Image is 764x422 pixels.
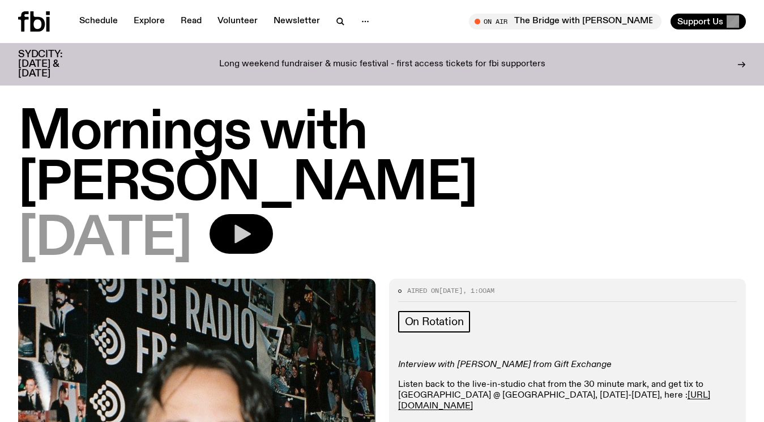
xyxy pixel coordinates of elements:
h3: SYDCITY: [DATE] & [DATE] [18,50,91,79]
span: [DATE] [18,214,191,265]
span: , 1:00am [463,286,494,295]
h1: Mornings with [PERSON_NAME] [18,108,746,210]
a: Read [174,14,208,29]
span: Support Us [677,16,723,27]
p: Listen back to the live-in-studio chat from the 30 minute mark, and get tix to [GEOGRAPHIC_DATA] ... [398,380,737,412]
a: Schedule [72,14,125,29]
em: Interview with [PERSON_NAME] from Gift Exchange [398,360,612,369]
span: [DATE] [439,286,463,295]
a: Explore [127,14,172,29]
span: Aired on [407,286,439,295]
button: Support Us [671,14,746,29]
a: On Rotation [398,311,471,333]
span: On Rotation [405,316,464,328]
a: Volunteer [211,14,264,29]
button: On AirThe Bridge with [PERSON_NAME] [469,14,661,29]
p: Long weekend fundraiser & music festival - first access tickets for fbi supporters [219,59,545,70]
a: Newsletter [267,14,327,29]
